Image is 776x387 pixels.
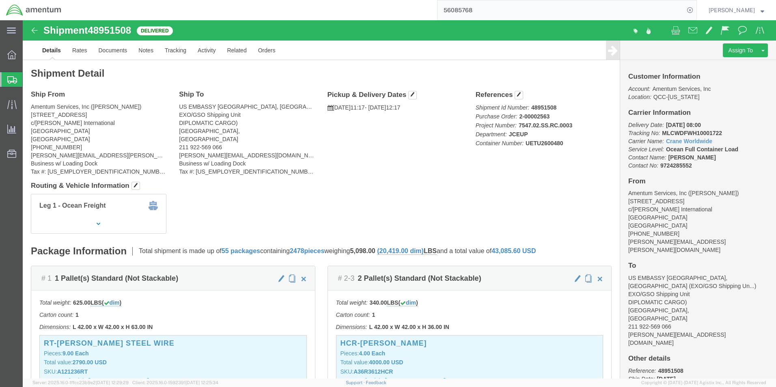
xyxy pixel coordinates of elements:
span: Claudia Fernandez [709,6,755,15]
span: Copyright © [DATE]-[DATE] Agistix Inc., All Rights Reserved [641,379,766,386]
span: [DATE] 12:25:34 [185,380,218,385]
iframe: FS Legacy Container [23,20,776,378]
span: Server: 2025.16.0-1ffcc23b9e2 [32,380,129,385]
input: Search for shipment number, reference number [438,0,684,20]
a: Support [346,380,366,385]
span: [DATE] 12:29:29 [96,380,129,385]
button: [PERSON_NAME] [708,5,765,15]
a: Feedback [366,380,386,385]
img: logo [6,4,62,16]
span: Client: 2025.16.0-1592391 [132,380,218,385]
